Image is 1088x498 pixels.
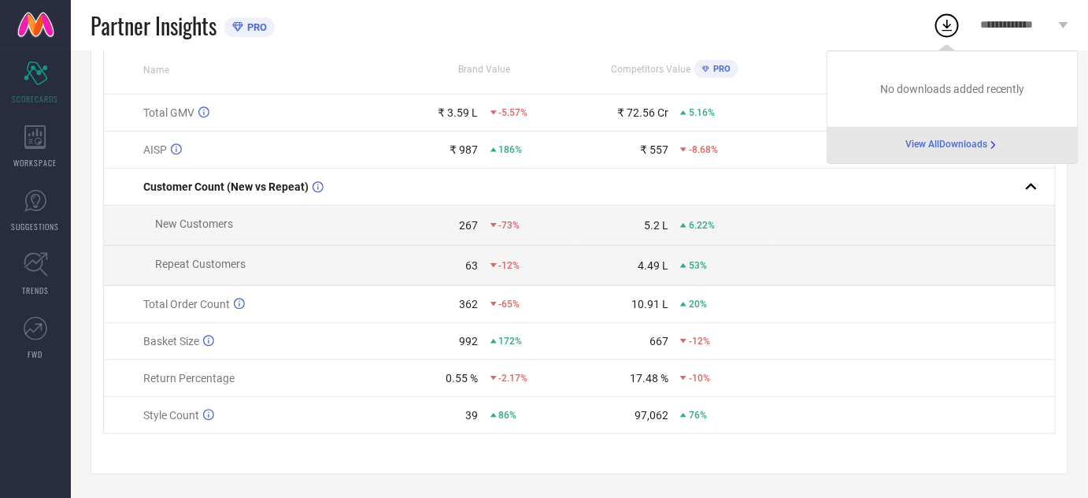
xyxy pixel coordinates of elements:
[143,143,167,156] span: AISP
[499,299,520,310] span: -65%
[12,221,60,232] span: SUGGESTIONS
[458,64,510,75] span: Brand Value
[640,143,668,156] div: ₹ 557
[649,335,668,347] div: 667
[689,299,707,310] span: 20%
[689,220,715,231] span: 6.22%
[14,157,57,169] span: WORKSPACE
[933,11,961,39] div: Open download list
[689,144,718,155] span: -8.68%
[499,220,520,231] span: -73%
[617,106,668,119] div: ₹ 72.56 Cr
[499,260,520,271] span: -12%
[689,107,715,118] span: 5.16%
[143,65,169,76] span: Name
[13,93,59,105] span: SCORECARDS
[689,373,710,384] span: -10%
[439,106,479,119] div: ₹ 3.59 L
[143,180,309,193] span: Customer Count (New vs Repeat)
[905,139,1000,151] div: Open download page
[466,409,479,422] div: 39
[143,409,199,422] span: Style Count
[243,21,267,33] span: PRO
[446,372,479,385] div: 0.55 %
[689,410,707,421] span: 76%
[460,219,479,232] div: 267
[460,335,479,347] div: 992
[499,410,517,421] span: 86%
[499,336,523,347] span: 172%
[143,298,230,310] span: Total Order Count
[905,139,987,151] span: View All Downloads
[143,106,194,119] span: Total GMV
[155,217,233,230] span: New Customers
[689,336,710,347] span: -12%
[460,298,479,310] div: 362
[631,298,668,310] div: 10.91 L
[689,260,707,271] span: 53%
[143,335,199,347] span: Basket Size
[22,284,49,296] span: TRENDS
[905,139,1000,151] a: View AllDownloads
[635,409,668,422] div: 97,062
[499,373,528,384] span: -2.17%
[880,83,1025,95] span: No downloads added recently
[638,259,668,272] div: 4.49 L
[28,348,43,360] span: FWD
[644,219,668,232] div: 5.2 L
[630,372,668,385] div: 17.48 %
[709,64,731,74] span: PRO
[143,372,235,385] span: Return Percentage
[611,64,690,75] span: Competitors Value
[450,143,479,156] div: ₹ 987
[155,258,246,270] span: Repeat Customers
[499,144,523,155] span: 186%
[499,107,528,118] span: -5.57%
[91,9,216,42] span: Partner Insights
[466,259,479,272] div: 63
